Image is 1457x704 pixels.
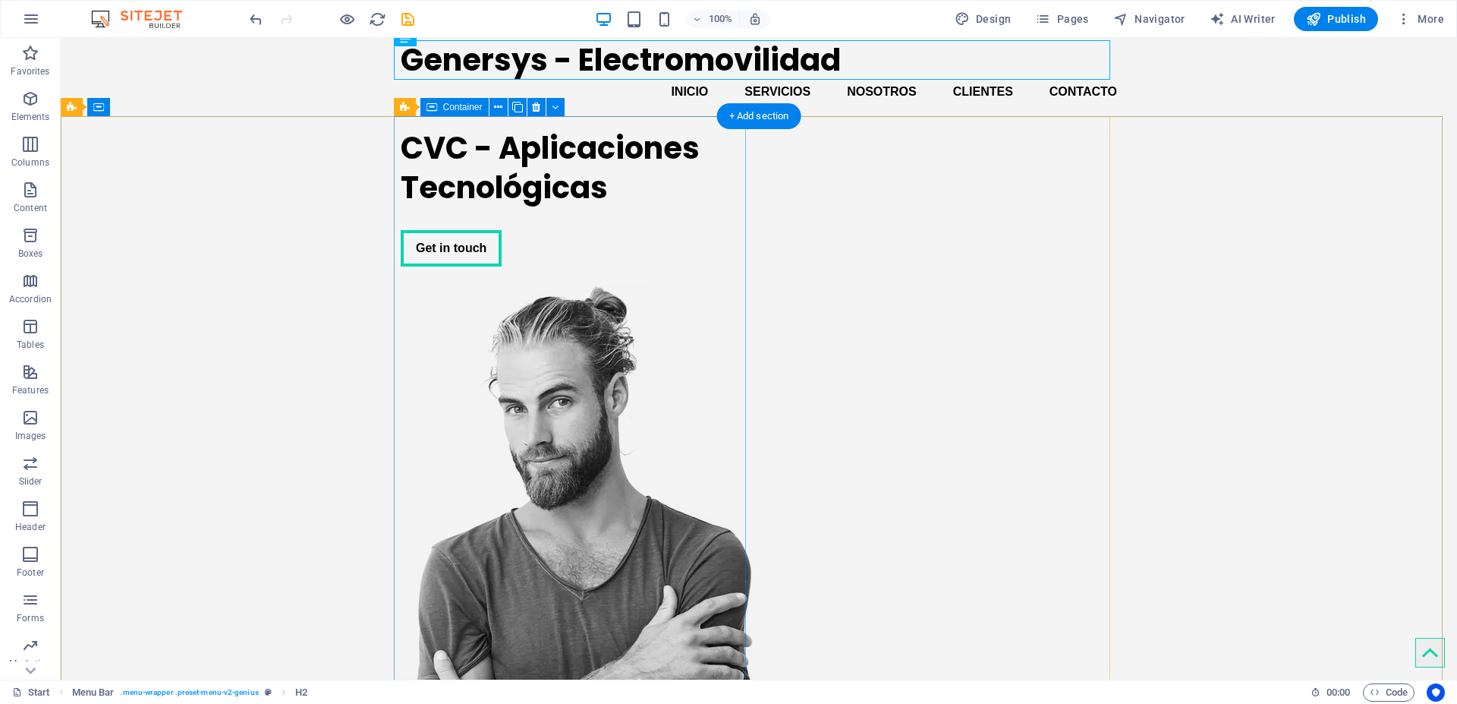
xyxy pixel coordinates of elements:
span: Click to select. Double-click to edit [295,683,307,702]
nav: breadcrumb [72,683,308,702]
i: This element is a customizable preset [265,688,272,696]
span: Design [955,11,1012,27]
span: Container [443,103,483,112]
span: . menu-wrapper .preset-menu-v2-genius [120,683,258,702]
p: Marketing [9,658,51,670]
p: Features [12,384,49,396]
span: Click to select. Double-click to edit [72,683,115,702]
i: Undo: Edit headline (Ctrl+Z) [247,11,265,28]
span: Code [1370,683,1408,702]
i: Reload page [369,11,386,28]
button: save [398,10,417,28]
button: Usercentrics [1427,683,1445,702]
span: More [1396,11,1444,27]
p: Accordion [9,293,52,305]
button: Pages [1029,7,1094,31]
p: Content [14,202,47,214]
button: reload [368,10,386,28]
button: undo [247,10,265,28]
span: : [1337,687,1339,698]
p: Boxes [18,248,43,260]
button: Design [949,7,1018,31]
button: 100% [686,10,740,28]
h6: Session time [1311,683,1351,702]
a: Click to cancel selection. Double-click to open Pages [12,683,50,702]
p: Images [15,430,46,442]
p: Forms [17,612,44,624]
p: Elements [11,111,50,123]
img: Editor Logo [87,10,201,28]
p: Footer [17,567,44,579]
p: Header [15,521,46,533]
span: AI Writer [1210,11,1276,27]
i: Save (Ctrl+S) [399,11,417,28]
p: Columns [11,156,49,169]
span: Publish [1306,11,1366,27]
button: Navigator [1107,7,1191,31]
div: + Add section [717,103,801,129]
button: More [1390,7,1450,31]
p: Favorites [11,65,49,77]
span: Pages [1035,11,1088,27]
button: AI Writer [1204,7,1282,31]
span: 00 00 [1326,683,1350,702]
div: Design (Ctrl+Alt+Y) [949,7,1018,31]
h6: 100% [709,10,733,28]
p: Slider [19,475,42,488]
button: Click here to leave preview mode and continue editing [338,10,356,28]
button: Publish [1294,7,1378,31]
span: Navigator [1113,11,1185,27]
button: Code [1363,683,1415,702]
p: Tables [17,339,44,351]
